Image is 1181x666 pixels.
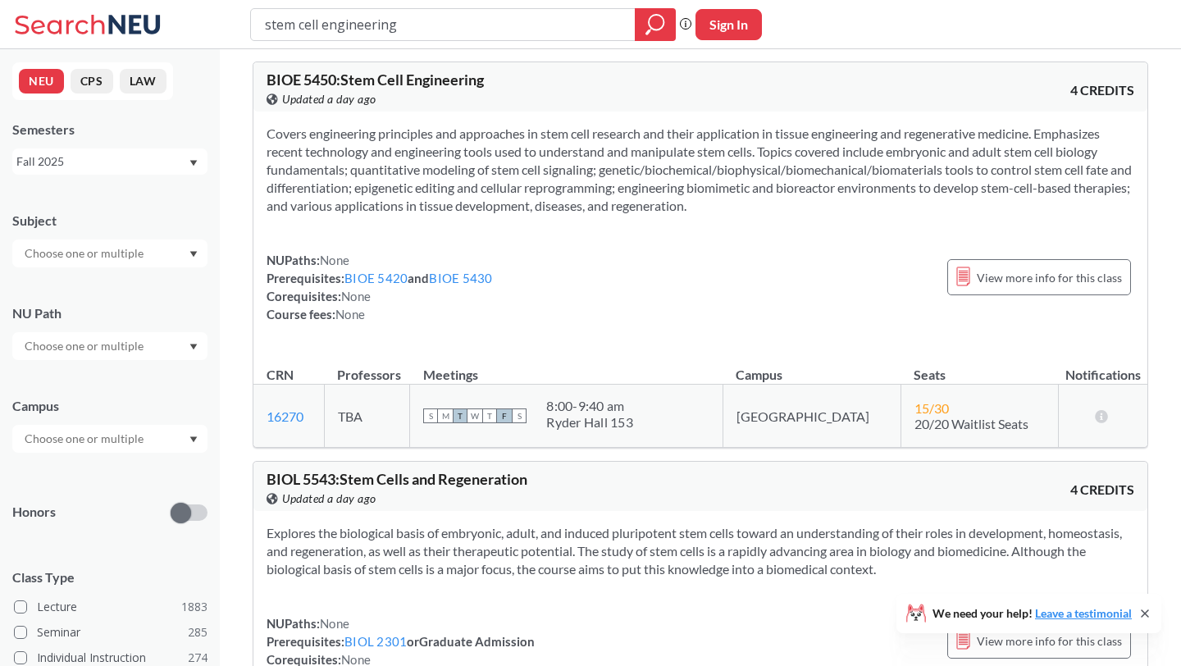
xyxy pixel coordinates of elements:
span: None [320,253,349,267]
span: None [320,616,349,631]
button: Sign In [695,9,762,40]
span: Updated a day ago [282,490,376,508]
svg: Dropdown arrow [189,160,198,166]
a: BIOL 2301 [344,634,407,649]
th: Campus [723,349,901,385]
span: 285 [188,623,207,641]
td: TBA [324,385,410,448]
div: 8:00 - 9:40 am [546,398,633,414]
input: Choose one or multiple [16,336,154,356]
span: 4 CREDITS [1070,481,1134,499]
span: Updated a day ago [282,90,376,108]
div: Campus [12,397,207,415]
input: Class, professor, course number, "phrase" [263,11,623,39]
div: NUPaths: Prerequisites: and Corequisites: Course fees: [267,251,493,323]
span: Class Type [12,568,207,586]
span: BIOE 5450 : Stem Cell Engineering [267,71,484,89]
svg: Dropdown arrow [189,251,198,258]
button: CPS [71,69,113,94]
span: T [453,408,467,423]
section: Explores the biological basis of embryonic, adult, and induced pluripotent stem cells toward an u... [267,524,1134,578]
button: LAW [120,69,166,94]
div: Dropdown arrow [12,332,207,360]
p: Honors [12,503,56,522]
th: Seats [901,349,1058,385]
a: BIOE 5420 [344,271,408,285]
span: 1883 [181,598,207,616]
svg: Dropdown arrow [189,344,198,350]
div: Dropdown arrow [12,425,207,453]
span: View more info for this class [977,631,1122,651]
span: We need your help! [932,608,1132,619]
span: S [512,408,527,423]
div: Dropdown arrow [12,239,207,267]
span: 15 / 30 [914,400,949,416]
span: F [497,408,512,423]
span: S [423,408,438,423]
input: Choose one or multiple [16,244,154,263]
section: Covers engineering principles and approaches in stem cell research and their application in tissu... [267,125,1134,215]
span: BIOL 5543 : Stem Cells and Regeneration [267,470,527,488]
span: None [341,289,371,303]
div: CRN [267,366,294,384]
span: None [335,307,365,322]
th: Notifications [1058,349,1147,385]
a: Leave a testimonial [1035,606,1132,620]
div: Semesters [12,121,207,139]
div: Subject [12,212,207,230]
a: 16270 [267,408,303,424]
input: Choose one or multiple [16,429,154,449]
svg: magnifying glass [645,13,665,36]
button: NEU [19,69,64,94]
th: Meetings [410,349,723,385]
span: View more info for this class [977,267,1122,288]
span: W [467,408,482,423]
td: [GEOGRAPHIC_DATA] [723,385,901,448]
label: Lecture [14,596,207,618]
svg: Dropdown arrow [189,436,198,443]
th: Professors [324,349,410,385]
span: 4 CREDITS [1070,81,1134,99]
div: Fall 2025 [16,153,188,171]
span: M [438,408,453,423]
span: 20/20 Waitlist Seats [914,416,1028,431]
a: BIOE 5430 [429,271,492,285]
label: Seminar [14,622,207,643]
span: T [482,408,497,423]
div: NU Path [12,304,207,322]
div: magnifying glass [635,8,676,41]
div: Ryder Hall 153 [546,414,633,431]
div: Fall 2025Dropdown arrow [12,148,207,175]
